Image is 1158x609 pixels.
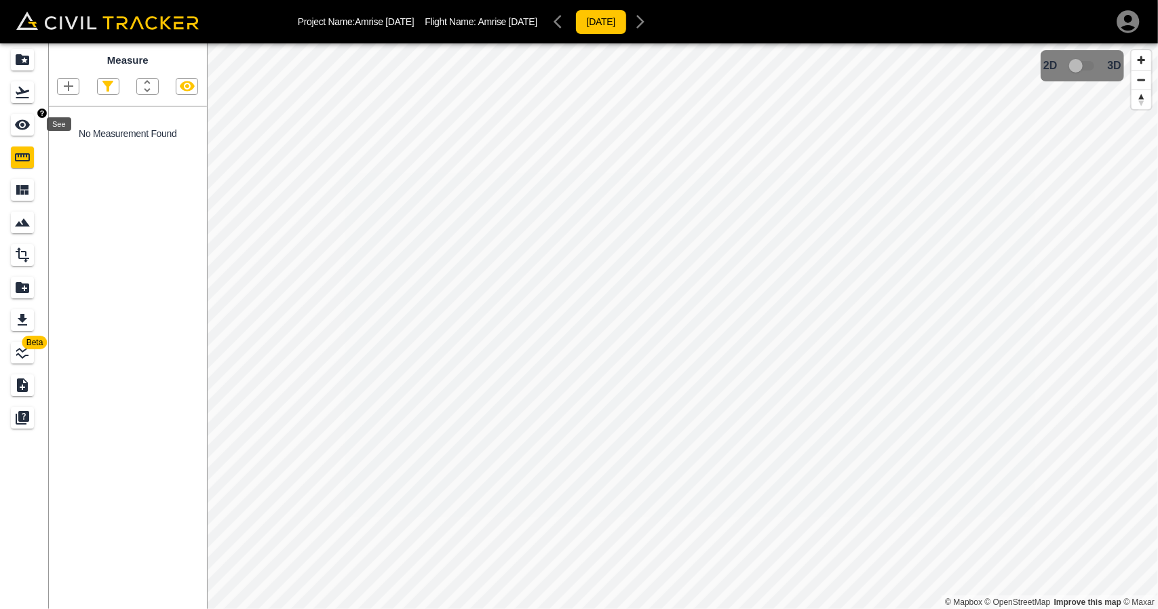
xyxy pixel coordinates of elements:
[425,16,537,27] p: Flight Name:
[16,12,199,31] img: Civil Tracker
[47,117,71,131] div: See
[1043,60,1057,72] span: 2D
[985,597,1051,607] a: OpenStreetMap
[207,43,1158,609] canvas: Map
[298,16,414,27] p: Project Name: Amrise [DATE]
[575,9,627,35] button: [DATE]
[1054,597,1121,607] a: Map feedback
[1108,60,1121,72] span: 3D
[1132,90,1151,109] button: Reset bearing to north
[1132,50,1151,70] button: Zoom in
[1132,70,1151,90] button: Zoom out
[1063,53,1102,79] span: 3D model not uploaded yet
[478,16,537,27] span: Amrise [DATE]
[945,597,982,607] a: Mapbox
[1123,597,1155,607] a: Maxar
